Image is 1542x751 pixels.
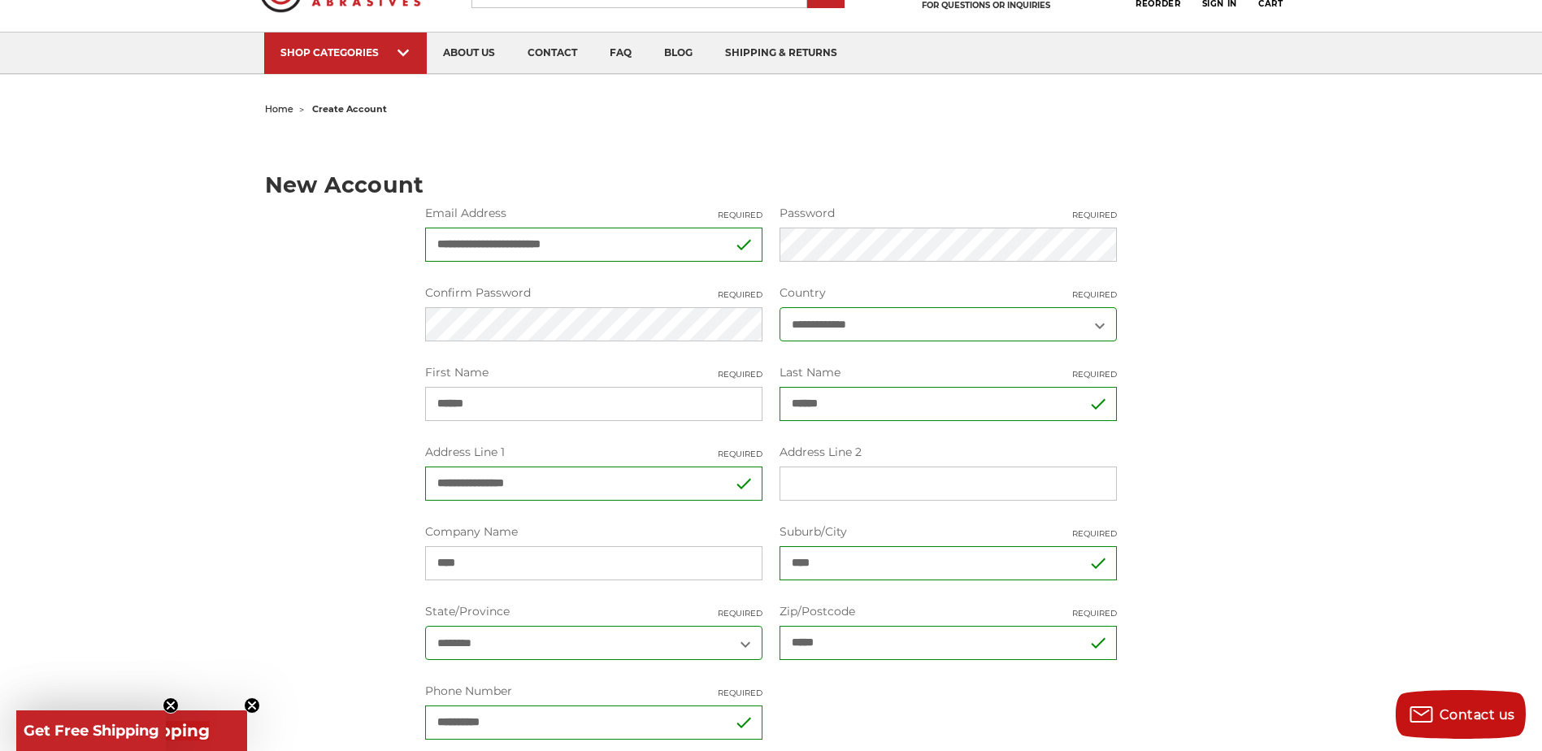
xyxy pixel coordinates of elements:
small: Required [1072,368,1117,380]
small: Required [718,448,762,460]
label: Email Address [425,205,762,222]
small: Required [718,368,762,380]
div: SHOP CATEGORIES [280,46,410,59]
label: Address Line 1 [425,444,762,461]
span: create account [312,103,387,115]
label: First Name [425,364,762,381]
a: faq [593,33,648,74]
div: Get Free ShippingClose teaser [16,710,247,751]
small: Required [718,209,762,221]
label: Company Name [425,523,762,540]
label: Zip/Postcode [780,603,1117,620]
a: contact [511,33,593,74]
label: Country [780,284,1117,302]
a: about us [427,33,511,74]
a: shipping & returns [709,33,854,74]
label: Phone Number [425,683,762,700]
small: Required [718,687,762,699]
a: home [265,103,293,115]
h1: New Account [265,174,1278,196]
label: State/Province [425,603,762,620]
span: Contact us [1440,707,1515,723]
a: blog [648,33,709,74]
button: Contact us [1396,690,1526,739]
label: Suburb/City [780,523,1117,540]
small: Required [718,289,762,301]
button: Close teaser [163,697,179,714]
label: Address Line 2 [780,444,1117,461]
small: Required [1072,527,1117,540]
label: Last Name [780,364,1117,381]
small: Required [1072,209,1117,221]
label: Password [780,205,1117,222]
small: Required [718,607,762,619]
span: Get Free Shipping [24,722,159,740]
button: Close teaser [244,697,260,714]
label: Confirm Password [425,284,762,302]
small: Required [1072,607,1117,619]
div: Get Free ShippingClose teaser [16,710,166,751]
small: Required [1072,289,1117,301]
